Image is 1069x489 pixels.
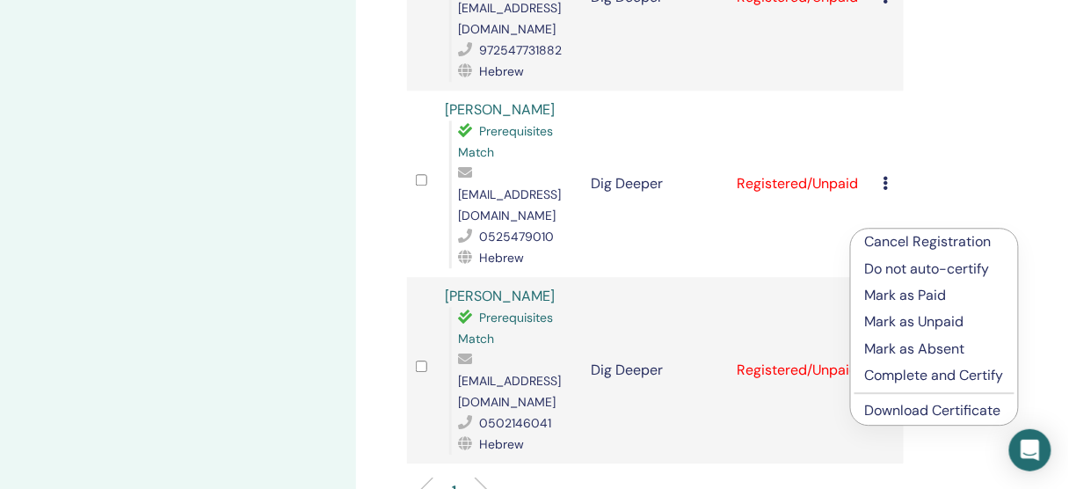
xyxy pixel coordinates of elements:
a: [PERSON_NAME] [446,287,556,305]
td: Dig Deeper [583,277,729,463]
p: Mark as Absent [865,339,1004,360]
span: 0502146041 [480,415,552,431]
div: Open Intercom Messenger [1009,429,1051,471]
p: Complete and Certify [865,365,1004,386]
span: Hebrew [480,436,525,452]
span: 972547731882 [480,42,563,58]
span: Prerequisites Match [459,123,554,160]
p: Do not auto-certify [865,259,1004,280]
p: Cancel Registration [865,231,1004,252]
p: Mark as Paid [865,285,1004,306]
span: [EMAIL_ADDRESS][DOMAIN_NAME] [459,186,562,223]
span: Hebrew [480,63,525,79]
a: [PERSON_NAME] [446,100,556,119]
span: Hebrew [480,250,525,266]
p: Mark as Unpaid [865,311,1004,332]
a: Download Certificate [865,401,1001,420]
span: [EMAIL_ADDRESS][DOMAIN_NAME] [459,373,562,410]
span: Prerequisites Match [459,310,554,347]
span: 0525479010 [480,229,555,244]
td: Dig Deeper [583,91,729,277]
